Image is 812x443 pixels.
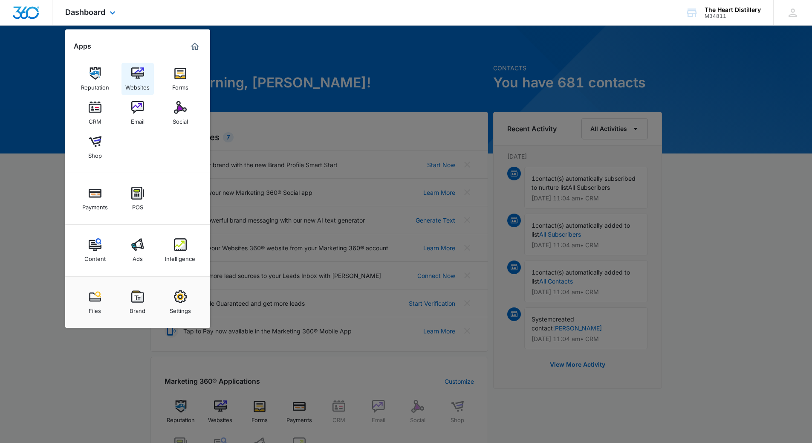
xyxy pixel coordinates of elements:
a: Settings [164,286,196,318]
a: Ads [121,234,154,266]
span: Dashboard [65,8,105,17]
a: Websites [121,63,154,95]
div: Payments [82,200,108,211]
div: Files [89,303,101,314]
div: Forms [172,80,188,91]
div: account id [705,13,761,19]
a: Marketing 360® Dashboard [188,40,202,53]
div: Brand [130,303,145,314]
a: Files [79,286,111,318]
a: CRM [79,97,111,129]
a: Payments [79,182,111,215]
div: Settings [170,303,191,314]
div: account name [705,6,761,13]
a: POS [121,182,154,215]
h2: Apps [74,42,91,50]
div: Content [84,251,106,262]
div: Websites [125,80,150,91]
a: Brand [121,286,154,318]
div: Email [131,114,144,125]
a: Reputation [79,63,111,95]
a: Social [164,97,196,129]
div: Ads [133,251,143,262]
a: Shop [79,131,111,163]
div: Intelligence [165,251,195,262]
div: CRM [89,114,101,125]
a: Content [79,234,111,266]
div: Reputation [81,80,109,91]
a: Email [121,97,154,129]
a: Intelligence [164,234,196,266]
a: Forms [164,63,196,95]
div: Shop [88,148,102,159]
div: POS [132,200,143,211]
div: Social [173,114,188,125]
